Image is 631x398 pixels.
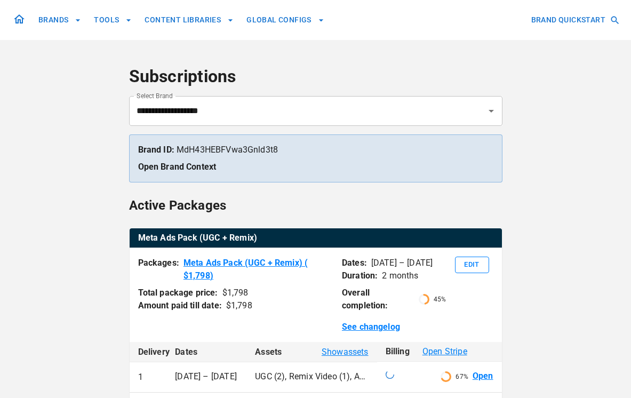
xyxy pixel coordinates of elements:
a: Meta Ads Pack (UGC + Remix) ( $1,798) [183,257,333,282]
a: Open [473,370,493,383]
table: active packages table [130,228,502,248]
p: Total package price: [138,286,218,299]
div: $ 1,798 [226,299,252,312]
td: [DATE] – [DATE] [166,362,246,392]
a: See changelog [342,321,400,333]
p: [DATE] – [DATE] [371,257,433,269]
p: MdH43HEBFVwa3Gnld3t8 [138,144,493,156]
p: Amount paid till date: [138,299,222,312]
span: Show assets [322,346,369,359]
h6: Active Packages [129,195,227,216]
p: 1 [138,371,143,384]
div: $ 1,798 [222,286,249,299]
strong: Brand ID: [138,145,174,155]
button: BRAND QUICKSTART [527,10,622,30]
p: Duration: [342,269,378,282]
th: Meta Ads Pack (UGC + Remix) [130,228,502,248]
p: Dates: [342,257,367,269]
label: Select Brand [137,91,173,100]
span: Open Stripe [422,345,467,358]
p: 45 % [434,294,446,304]
p: Overall completion: [342,286,414,312]
button: BRANDS [34,10,85,30]
p: 67 % [456,372,468,381]
p: 2 months [382,269,418,282]
button: TOOLS [90,10,136,30]
button: Edit [455,257,489,273]
th: Delivery [130,342,167,362]
p: UGC (2), Remix Video (1), Ad campaign optimisation (2), Image Ad (1) [255,371,368,383]
th: Billing [377,342,502,362]
h4: Subscriptions [129,66,502,87]
button: CONTENT LIBRARIES [140,10,238,30]
div: Assets [255,346,368,359]
button: Open [484,104,499,118]
button: GLOBAL CONFIGS [242,10,329,30]
p: Packages: [138,257,179,282]
a: Open Brand Context [138,162,217,172]
th: Dates [166,342,246,362]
